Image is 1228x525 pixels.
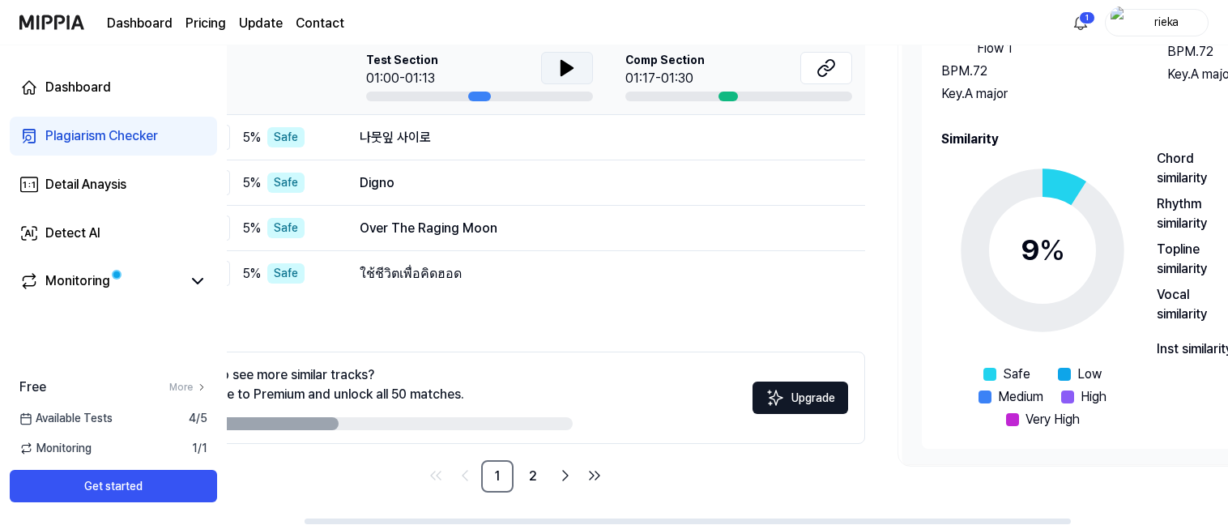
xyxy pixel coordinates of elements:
[1025,410,1080,429] span: Very High
[192,440,207,457] span: 1 / 1
[243,128,261,147] span: 5 %
[267,218,305,238] div: Safe
[1039,233,1065,267] span: %
[267,263,305,284] div: Safe
[1079,11,1095,24] div: 1
[267,173,305,193] div: Safe
[296,14,344,33] a: Contact
[45,271,110,291] div: Monitoring
[1021,228,1065,272] div: 9
[552,463,578,489] a: Go to next page
[10,165,217,204] a: Detail Anaysis
[10,214,217,253] a: Detect AI
[941,62,1135,81] div: BPM. 72
[582,463,608,489] a: Go to last page
[243,264,261,284] span: 5 %
[360,128,839,147] div: 나뭇잎 사이로
[19,378,46,397] span: Free
[1105,9,1209,36] button: profilerieka
[45,175,126,194] div: Detail Anaysis
[1068,10,1094,36] button: 알림1
[765,388,785,408] img: Sparkles
[19,410,113,427] span: Available Tests
[1077,365,1102,384] span: Low
[1071,13,1090,32] img: 알림
[19,440,92,457] span: Monitoring
[517,460,549,493] a: 2
[45,126,158,146] div: Plagiarism Checker
[423,463,449,489] a: Go to first page
[753,395,848,411] a: SparklesUpgrade
[267,127,305,147] div: Safe
[19,271,181,291] a: Monitoring
[1135,13,1198,31] div: rieka
[941,84,1135,104] div: Key. A major
[10,470,217,502] button: Get started
[107,14,173,33] a: Dashboard
[625,69,705,88] div: 01:17-01:30
[360,219,839,238] div: Over The Raging Moon
[452,463,478,489] a: Go to previous page
[366,52,438,69] span: Test Section
[1111,6,1130,39] img: profile
[360,264,839,284] div: ใช้ชีวิตเพื่อคิดฮอด
[625,52,705,69] span: Comp Section
[1081,387,1106,407] span: High
[243,219,261,238] span: 5 %
[998,387,1043,407] span: Medium
[182,365,464,404] div: Want to see more similar tracks? Upgrade to Premium and unlock all 50 matches.
[10,68,217,107] a: Dashboard
[169,380,207,395] a: More
[243,23,327,101] div: Top Matching
[481,460,514,493] a: 1
[239,14,283,33] a: Update
[366,69,438,88] div: 01:00-01:13
[10,117,217,156] a: Plagiarism Checker
[189,410,207,427] span: 4 / 5
[1003,365,1030,384] span: Safe
[45,78,111,97] div: Dashboard
[165,460,865,493] nav: pagination
[243,173,261,193] span: 5 %
[185,14,226,33] a: Pricing
[753,382,848,414] button: Upgrade
[360,173,839,193] div: Digno
[45,224,100,243] div: Detect AI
